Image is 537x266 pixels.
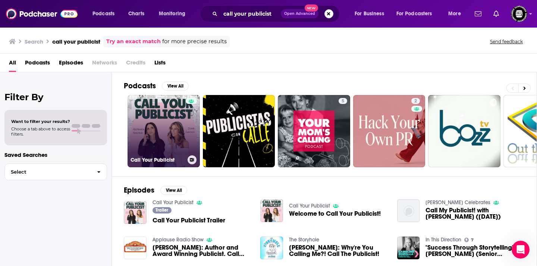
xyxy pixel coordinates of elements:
[220,8,281,20] input: Search podcasts, credits, & more...
[9,57,16,72] a: All
[511,6,527,22] span: Logged in as KarinaSabol
[11,119,70,124] span: Want to filter your results?
[156,208,168,212] span: Trailer
[124,186,154,195] h2: Episodes
[153,244,252,257] span: [PERSON_NAME]: Author and Award Winning Publicist. Call [PHONE_NUMBER]
[464,238,474,242] a: 7
[52,38,100,45] h3: call your publicist
[443,8,470,20] button: open menu
[305,4,318,12] span: New
[512,241,530,259] iframe: Intercom live chat
[448,9,461,19] span: More
[414,98,417,105] span: 2
[128,9,144,19] span: Charts
[281,9,318,18] button: Open AdvancedNew
[425,244,525,257] span: "Success Through Storytelling": [PERSON_NAME] (Senior Publicist, Clarion Call Media)
[126,57,145,72] span: Credits
[260,237,283,259] img: Charlie Overbey: Why're You Calling Me?! Call The Publicist!
[159,9,185,19] span: Monitoring
[106,37,161,46] a: Try an exact match
[289,203,330,209] a: Call Your Publicist
[124,201,147,224] img: Call Your Publicist Trailer
[4,164,107,180] button: Select
[289,210,381,217] a: Welcome to Call Your Publicist!
[471,238,474,242] span: 7
[425,199,490,206] a: Richard Skipper Celebrates
[396,9,432,19] span: For Podcasters
[289,244,388,257] a: Charlie Overbey: Why're You Calling Me?! Call The Publicist!
[4,151,107,158] p: Saved Searches
[153,244,252,257] a: Eileen Shapiro: Author and Award Winning Publicist. Call 646 478 0999
[397,199,420,222] img: Call My Publicist! with Joshua Ellis (4/27/2021)
[397,237,420,259] img: "Success Through Storytelling": Caroline Borolla (Senior Publicist, Clarion Call Media)
[260,199,283,222] img: Welcome to Call Your Publicist!
[154,57,166,72] a: Lists
[289,244,388,257] span: [PERSON_NAME]: Why're You Calling Me?! Call The Publicist!
[59,57,83,72] a: Episodes
[511,6,527,22] button: Show profile menu
[278,95,350,167] a: 5
[490,7,502,20] a: Show notifications dropdown
[472,7,484,20] a: Show notifications dropdown
[425,237,461,243] a: In This Direction
[124,237,147,259] img: Eileen Shapiro: Author and Award Winning Publicist. Call 646 478 0999
[425,207,525,220] span: Call My Publicist! with [PERSON_NAME] ([DATE])
[207,5,347,22] div: Search podcasts, credits, & more...
[284,12,315,16] span: Open Advanced
[488,38,525,45] button: Send feedback
[11,126,70,137] span: Choose a tab above to access filters.
[355,9,384,19] span: For Business
[411,98,420,104] a: 2
[124,186,187,195] a: EpisodesView All
[392,8,443,20] button: open menu
[425,207,525,220] a: Call My Publicist! with Joshua Ellis (4/27/2021)
[92,57,117,72] span: Networks
[153,199,194,206] a: Call Your Publicist
[511,6,527,22] img: User Profile
[123,8,149,20] a: Charts
[25,57,50,72] a: Podcasts
[124,81,156,91] h2: Podcasts
[153,217,225,224] a: Call Your Publicist Trailer
[25,38,43,45] h3: Search
[92,9,114,19] span: Podcasts
[353,95,425,167] a: 2
[425,244,525,257] a: "Success Through Storytelling": Caroline Borolla (Senior Publicist, Clarion Call Media)
[162,37,227,46] span: for more precise results
[128,95,200,167] a: Call Your Publicist
[289,237,319,243] a: The Storyhole
[162,82,189,91] button: View All
[124,81,189,91] a: PodcastsView All
[339,98,347,104] a: 5
[87,8,124,20] button: open menu
[154,8,195,20] button: open menu
[153,237,204,243] a: Applause Radio Show
[131,157,185,163] h3: Call Your Publicist
[5,170,91,174] span: Select
[342,98,344,105] span: 5
[349,8,393,20] button: open menu
[4,92,107,102] h2: Filter By
[160,186,187,195] button: View All
[6,7,78,21] img: Podchaser - Follow, Share and Rate Podcasts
